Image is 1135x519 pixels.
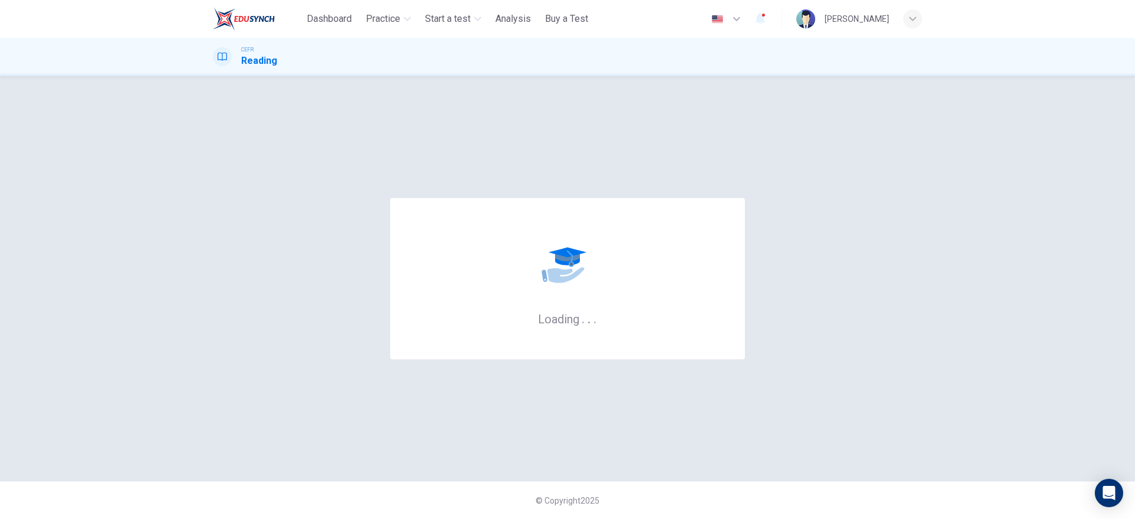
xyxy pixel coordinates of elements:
button: Dashboard [302,8,356,30]
span: Analysis [495,12,531,26]
h6: . [593,308,597,327]
a: ELTC logo [213,7,302,31]
div: [PERSON_NAME] [825,12,889,26]
span: Start a test [425,12,471,26]
img: Profile picture [796,9,815,28]
button: Analysis [491,8,536,30]
h6: . [581,308,585,327]
img: en [710,15,725,24]
div: Open Intercom Messenger [1095,479,1123,507]
h1: Reading [241,54,277,68]
h6: Loading [538,311,597,326]
button: Buy a Test [540,8,593,30]
h6: . [587,308,591,327]
img: ELTC logo [213,7,275,31]
span: Buy a Test [545,12,588,26]
button: Practice [361,8,416,30]
button: Start a test [420,8,486,30]
span: CEFR [241,46,254,54]
span: Practice [366,12,400,26]
span: Dashboard [307,12,352,26]
span: © Copyright 2025 [536,496,599,505]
